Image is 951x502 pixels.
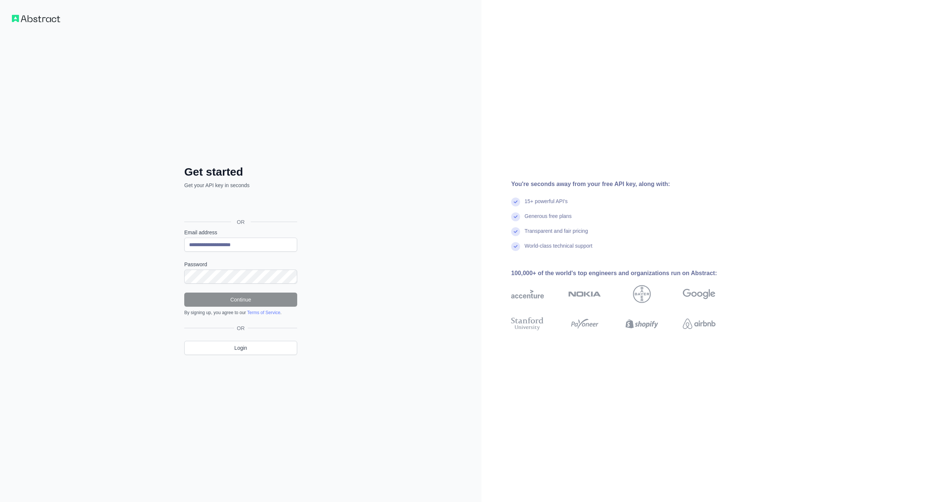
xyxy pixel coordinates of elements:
[511,316,544,332] img: stanford university
[626,316,658,332] img: shopify
[184,229,297,236] label: Email address
[511,285,544,303] img: accenture
[683,285,715,303] img: google
[234,325,248,332] span: OR
[511,227,520,236] img: check mark
[184,261,297,268] label: Password
[525,198,568,212] div: 15+ powerful API's
[184,182,297,189] p: Get your API key in seconds
[511,269,739,278] div: 100,000+ of the world's top engineers and organizations run on Abstract:
[184,293,297,307] button: Continue
[568,285,601,303] img: nokia
[511,198,520,206] img: check mark
[683,316,715,332] img: airbnb
[511,212,520,221] img: check mark
[181,197,299,213] iframe: Sign in with Google Button
[525,227,588,242] div: Transparent and fair pricing
[511,180,739,189] div: You're seconds away from your free API key, along with:
[184,310,297,316] div: By signing up, you agree to our .
[633,285,651,303] img: bayer
[525,212,572,227] div: Generous free plans
[184,341,297,355] a: Login
[12,15,60,22] img: Workflow
[184,165,297,179] h2: Get started
[511,242,520,251] img: check mark
[525,242,593,257] div: World-class technical support
[247,310,280,315] a: Terms of Service
[568,316,601,332] img: payoneer
[231,218,251,226] span: OR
